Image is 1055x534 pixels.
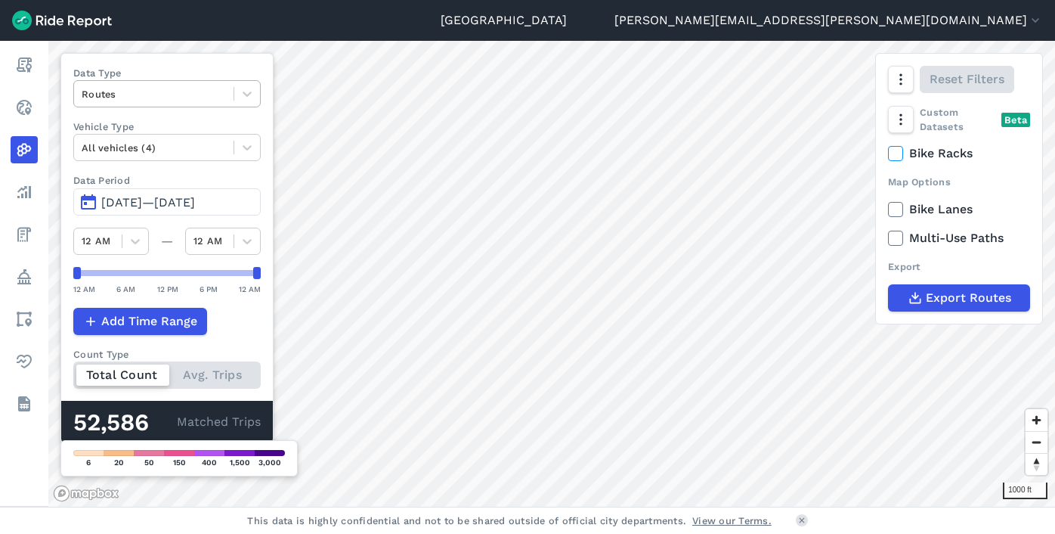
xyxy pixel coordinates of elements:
[1026,431,1047,453] button: Zoom out
[930,70,1004,88] span: Reset Filters
[157,282,178,296] div: 12 PM
[73,66,261,80] label: Data Type
[53,485,119,502] a: Mapbox logo
[73,188,261,216] button: [DATE]—[DATE]
[11,306,38,333] a: Areas
[48,41,1055,507] canvas: Map
[73,120,261,134] label: Vehicle Type
[11,263,38,290] a: Policy
[888,259,1030,274] div: Export
[692,514,772,528] a: View our Terms.
[116,282,135,296] div: 6 AM
[441,11,567,29] a: [GEOGRAPHIC_DATA]
[888,229,1030,247] label: Multi-Use Paths
[101,312,197,331] span: Add Time Range
[888,105,1030,134] div: Custom Datasets
[73,282,95,296] div: 12 AM
[12,11,112,30] img: Ride Report
[1001,113,1030,127] div: Beta
[888,144,1030,163] label: Bike Racks
[11,94,38,121] a: Realtime
[61,401,273,443] div: Matched Trips
[11,51,38,79] a: Report
[888,284,1030,312] button: Export Routes
[11,136,38,163] a: Heatmaps
[614,11,1043,29] button: [PERSON_NAME][EMAIL_ADDRESS][PERSON_NAME][DOMAIN_NAME]
[101,195,195,210] span: [DATE]—[DATE]
[11,390,38,418] a: Datasets
[73,413,177,433] div: 52,586
[1026,453,1047,475] button: Reset bearing to north
[888,175,1030,189] div: Map Options
[200,282,218,296] div: 6 PM
[888,200,1030,219] label: Bike Lanes
[920,66,1014,93] button: Reset Filters
[11,348,38,375] a: Health
[1003,483,1047,499] div: 1000 ft
[11,221,38,248] a: Fees
[73,173,261,188] label: Data Period
[149,232,185,250] div: —
[73,347,261,362] div: Count Type
[239,282,261,296] div: 12 AM
[11,179,38,206] a: Analyze
[926,289,1011,307] span: Export Routes
[1026,409,1047,431] button: Zoom in
[73,308,207,335] button: Add Time Range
